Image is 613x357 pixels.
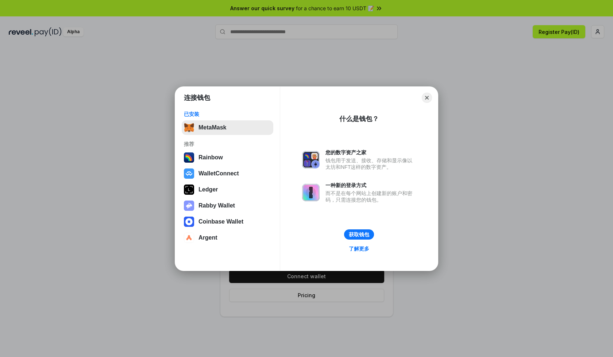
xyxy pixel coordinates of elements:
[325,190,416,203] div: 而不是在每个网站上创建新的账户和密码，只需连接您的钱包。
[339,115,379,123] div: 什么是钱包？
[302,184,320,201] img: svg+xml,%3Csvg%20xmlns%3D%22http%3A%2F%2Fwww.w3.org%2F2000%2Fsvg%22%20fill%3D%22none%22%20viewBox...
[198,202,235,209] div: Rabby Wallet
[325,149,416,156] div: 您的数字资产之家
[182,120,273,135] button: MetaMask
[182,230,273,245] button: Argent
[422,93,432,103] button: Close
[349,231,369,238] div: 获取钱包
[184,168,194,179] img: svg+xml,%3Csvg%20width%3D%2228%22%20height%3D%2228%22%20viewBox%3D%220%200%2028%2028%22%20fill%3D...
[184,141,271,147] div: 推荐
[182,150,273,165] button: Rainbow
[325,182,416,189] div: 一种新的登录方式
[344,244,374,253] a: 了解更多
[184,217,194,227] img: svg+xml,%3Csvg%20width%3D%2228%22%20height%3D%2228%22%20viewBox%3D%220%200%2028%2028%22%20fill%3D...
[184,152,194,163] img: svg+xml,%3Csvg%20width%3D%22120%22%20height%3D%22120%22%20viewBox%3D%220%200%20120%20120%22%20fil...
[344,229,374,240] button: 获取钱包
[182,198,273,213] button: Rabby Wallet
[184,111,271,117] div: 已安装
[182,166,273,181] button: WalletConnect
[184,123,194,133] img: svg+xml,%3Csvg%20fill%3D%22none%22%20height%3D%2233%22%20viewBox%3D%220%200%2035%2033%22%20width%...
[198,218,243,225] div: Coinbase Wallet
[182,182,273,197] button: Ledger
[198,124,226,131] div: MetaMask
[198,154,223,161] div: Rainbow
[184,93,210,102] h1: 连接钱包
[184,233,194,243] img: svg+xml,%3Csvg%20width%3D%2228%22%20height%3D%2228%22%20viewBox%3D%220%200%2028%2028%22%20fill%3D...
[198,170,239,177] div: WalletConnect
[184,185,194,195] img: svg+xml,%3Csvg%20xmlns%3D%22http%3A%2F%2Fwww.w3.org%2F2000%2Fsvg%22%20width%3D%2228%22%20height%3...
[325,157,416,170] div: 钱包用于发送、接收、存储和显示像以太坊和NFT这样的数字资产。
[182,214,273,229] button: Coinbase Wallet
[198,186,218,193] div: Ledger
[184,201,194,211] img: svg+xml,%3Csvg%20xmlns%3D%22http%3A%2F%2Fwww.w3.org%2F2000%2Fsvg%22%20fill%3D%22none%22%20viewBox...
[302,151,320,168] img: svg+xml,%3Csvg%20xmlns%3D%22http%3A%2F%2Fwww.w3.org%2F2000%2Fsvg%22%20fill%3D%22none%22%20viewBox...
[198,234,217,241] div: Argent
[349,245,369,252] div: 了解更多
